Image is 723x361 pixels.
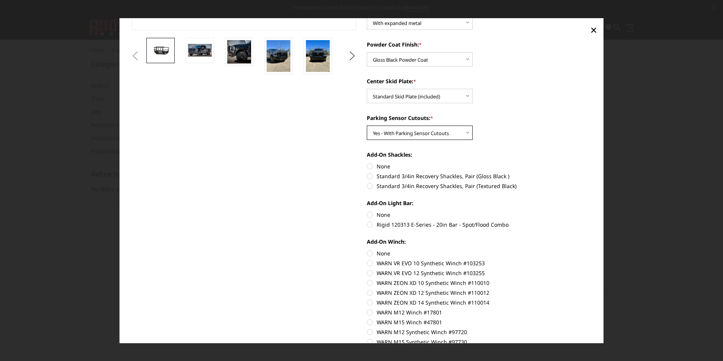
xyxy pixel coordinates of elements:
[227,40,251,64] img: 2023-2025 Ford F250-350 - T2 Series - Extreme Front Bumper (receiver or winch)
[367,172,592,180] label: Standard 3/4in Recovery Shackles, Pair (Gloss Black )
[367,269,592,277] label: WARN VR EVO 12 Synthetic Winch #103255
[267,40,290,72] img: 2023-2025 Ford F250-350 - T2 Series - Extreme Front Bumper (receiver or winch)
[588,23,600,36] a: Close
[367,238,592,246] label: Add-On Winch:
[367,279,592,287] label: WARN ZEON XD 10 Synthetic Winch #110010
[367,259,592,267] label: WARN VR EVO 10 Synthetic Winch #103253
[367,308,592,316] label: WARN M12 Winch #17801
[685,325,723,361] iframe: Chat Widget
[367,77,592,85] label: Center Skid Plate:
[367,221,592,229] label: Rigid 120313 E-Series - 20in Bar - Spot/Flood Combo
[590,21,597,37] span: ×
[367,199,592,207] label: Add-On Light Bar:
[367,289,592,297] label: WARN ZEON XD 12 Synthetic Winch #110012
[306,40,330,72] img: 2023-2025 Ford F250-350 - T2 Series - Extreme Front Bumper (receiver or winch)
[149,44,172,57] img: 2023-2025 Ford F250-350 - T2 Series - Extreme Front Bumper (receiver or winch)
[367,338,592,346] label: WARN M15 Synthetic Winch #97730
[367,328,592,336] label: WARN M12 Synthetic Winch #97720
[347,50,358,61] button: Next
[367,40,592,48] label: Powder Coat Finish:
[188,44,212,57] img: 2023-2025 Ford F250-350 - T2 Series - Extreme Front Bumper (receiver or winch)
[367,318,592,326] label: WARN M15 Winch #47801
[367,299,592,307] label: WARN ZEON XD 14 Synthetic Winch #110014
[367,114,592,122] label: Parking Sensor Cutouts:
[367,162,592,170] label: None
[367,211,592,219] label: None
[367,249,592,257] label: None
[130,50,141,61] button: Previous
[367,182,592,190] label: Standard 3/4in Recovery Shackles, Pair (Textured Black)
[367,151,592,159] label: Add-On Shackles:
